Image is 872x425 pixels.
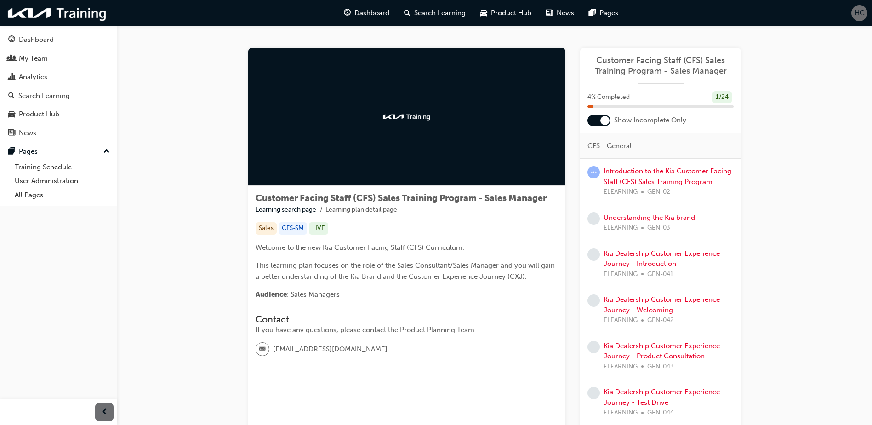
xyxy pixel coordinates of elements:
[19,34,54,45] div: Dashboard
[4,143,114,160] button: Pages
[8,148,15,156] span: pages-icon
[18,91,70,101] div: Search Learning
[604,269,638,280] span: ELEARNING
[354,8,389,18] span: Dashboard
[604,187,638,197] span: ELEARNING
[4,50,114,67] a: My Team
[604,408,638,418] span: ELEARNING
[5,4,110,23] img: kia-training
[587,294,600,307] span: learningRecordVerb_NONE-icon
[8,92,15,100] span: search-icon
[647,315,674,326] span: GEN-042
[587,92,630,103] span: 4 % Completed
[604,342,720,361] a: Kia Dealership Customer Experience Journey - Product Consultation
[587,55,734,76] a: Customer Facing Staff (CFS) Sales Training Program - Sales Manager
[19,72,47,82] div: Analytics
[587,248,600,261] span: learningRecordVerb_NONE-icon
[256,261,557,281] span: This learning plan focuses on the role of the Sales Consultant/Sales Manager and you will gain a ...
[256,222,277,235] div: Sales
[604,249,720,268] a: Kia Dealership Customer Experience Journey - Introduction
[4,31,114,48] a: Dashboard
[279,222,307,235] div: CFS-SM
[581,4,626,23] a: pages-iconPages
[712,91,732,103] div: 1 / 24
[604,223,638,233] span: ELEARNING
[491,8,531,18] span: Product Hub
[851,5,867,21] button: HC
[19,109,59,120] div: Product Hub
[19,128,36,138] div: News
[473,4,539,23] a: car-iconProduct Hub
[604,388,720,407] a: Kia Dealership Customer Experience Journey - Test Drive
[589,7,596,19] span: pages-icon
[604,213,695,222] a: Understanding the Kia brand
[587,166,600,178] span: learningRecordVerb_ATTEMPT-icon
[414,8,466,18] span: Search Learning
[587,387,600,399] span: learningRecordVerb_NONE-icon
[604,362,638,372] span: ELEARNING
[259,344,266,356] span: email-icon
[273,344,388,355] span: [EMAIL_ADDRESS][DOMAIN_NAME]
[647,223,670,233] span: GEN-03
[587,212,600,225] span: learningRecordVerb_NONE-icon
[557,8,574,18] span: News
[325,205,397,215] li: Learning plan detail page
[539,4,581,23] a: news-iconNews
[855,8,865,18] span: HC
[256,325,558,335] div: If you have any questions, please contact the Product Planning Team.
[8,129,15,138] span: news-icon
[604,295,720,314] a: Kia Dealership Customer Experience Journey - Welcoming
[256,290,287,299] span: Audience
[8,36,15,44] span: guage-icon
[8,55,15,63] span: people-icon
[103,146,110,158] span: up-icon
[4,69,114,86] a: Analytics
[647,269,673,280] span: GEN-041
[587,341,600,353] span: learningRecordVerb_NONE-icon
[480,7,487,19] span: car-icon
[4,87,114,104] a: Search Learning
[604,315,638,326] span: ELEARNING
[19,146,38,157] div: Pages
[256,243,464,252] span: Welcome to the new Kia Customer Facing Staff (CFS) Curriculum.
[599,8,618,18] span: Pages
[287,290,340,299] span: : Sales Managers
[604,167,731,186] a: Introduction to the Kia Customer Facing Staff (CFS) Sales Training Program
[256,314,558,325] h3: Contact
[11,188,114,202] a: All Pages
[647,187,670,197] span: GEN-02
[256,206,316,213] a: Learning search page
[587,141,632,151] span: CFS - General
[8,73,15,81] span: chart-icon
[256,193,547,203] span: Customer Facing Staff (CFS) Sales Training Program - Sales Manager
[397,4,473,23] a: search-iconSearch Learning
[336,4,397,23] a: guage-iconDashboard
[4,29,114,143] button: DashboardMy TeamAnalyticsSearch LearningProduct HubNews
[382,112,432,121] img: kia-training
[4,125,114,142] a: News
[101,407,108,418] span: prev-icon
[11,174,114,188] a: User Administration
[11,160,114,174] a: Training Schedule
[8,110,15,119] span: car-icon
[309,222,328,235] div: LIVE
[404,7,410,19] span: search-icon
[647,408,674,418] span: GEN-044
[19,53,48,64] div: My Team
[614,115,686,126] span: Show Incomplete Only
[344,7,351,19] span: guage-icon
[546,7,553,19] span: news-icon
[647,362,674,372] span: GEN-043
[4,106,114,123] a: Product Hub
